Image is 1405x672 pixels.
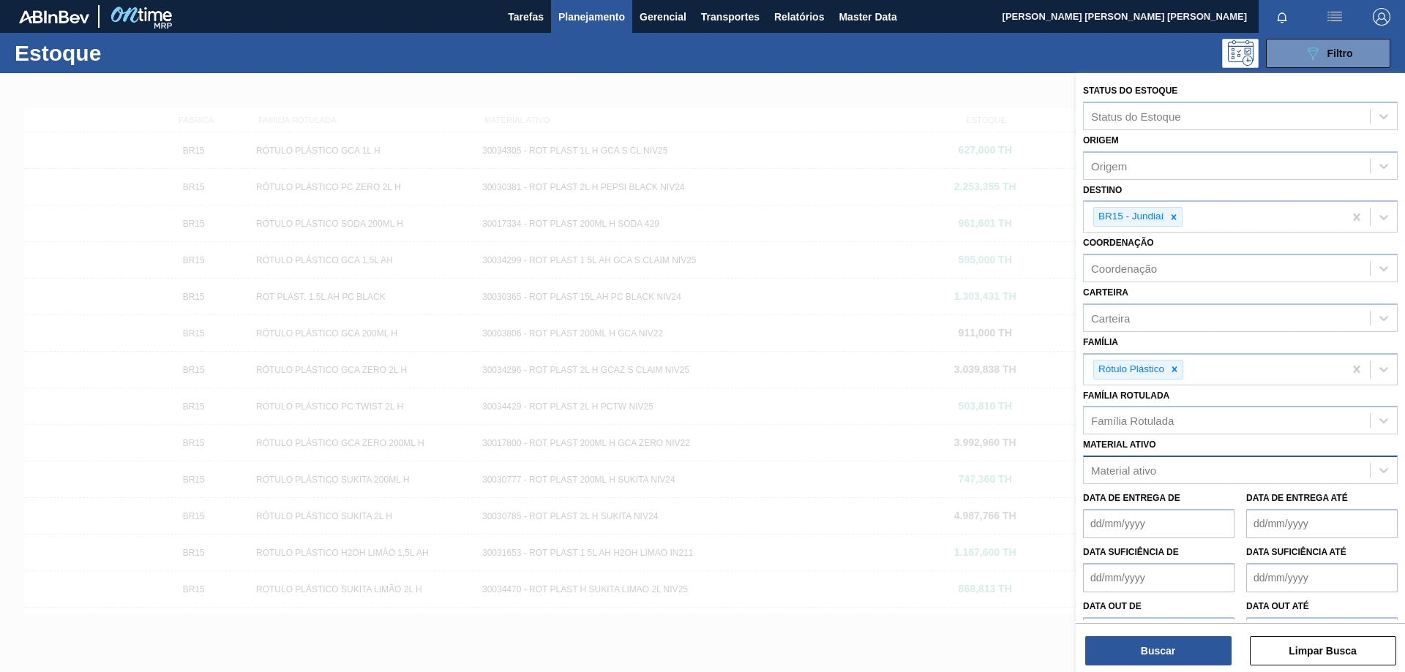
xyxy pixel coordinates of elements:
span: Planejamento [558,8,625,26]
img: userActions [1326,8,1344,26]
button: Filtro [1266,39,1390,68]
input: dd/mm/yyyy [1246,509,1398,538]
button: Notificações [1259,7,1305,27]
span: Relatórios [774,8,824,26]
label: Família [1083,337,1118,347]
input: dd/mm/yyyy [1083,563,1234,592]
label: Origem [1083,135,1119,146]
input: dd/mm/yyyy [1246,617,1398,646]
div: Coordenação [1091,263,1157,275]
div: Origem [1091,159,1127,172]
div: Carteira [1091,312,1130,324]
label: Coordenação [1083,238,1154,248]
div: Status do Estoque [1091,110,1181,122]
label: Carteira [1083,287,1128,298]
label: Data suficiência de [1083,547,1179,557]
img: Logout [1373,8,1390,26]
label: Destino [1083,185,1122,195]
label: Material ativo [1083,439,1156,450]
label: Data de Entrega de [1083,493,1180,503]
label: Data de Entrega até [1246,493,1348,503]
label: Família Rotulada [1083,390,1169,401]
label: Status do Estoque [1083,86,1177,96]
div: Pogramando: nenhum usuário selecionado [1222,39,1259,68]
img: TNhmsLtSVTkK8tSr43FrP2fwEKptu5GPRR3wAAAABJRU5ErkJggg== [19,10,89,23]
span: Tarefas [508,8,544,26]
label: Data suficiência até [1246,547,1346,557]
div: Família Rotulada [1091,415,1174,427]
input: dd/mm/yyyy [1246,563,1398,592]
span: Gerencial [640,8,686,26]
span: Master Data [839,8,896,26]
input: dd/mm/yyyy [1083,509,1234,538]
h1: Estoque [15,45,233,61]
div: Material ativo [1091,464,1156,477]
label: Data out de [1083,601,1142,611]
label: Data out até [1246,601,1309,611]
div: BR15 - Jundiaí [1094,208,1166,226]
input: dd/mm/yyyy [1083,617,1234,646]
span: Filtro [1327,48,1353,59]
span: Transportes [701,8,760,26]
div: Rótulo Plástico [1094,360,1166,379]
